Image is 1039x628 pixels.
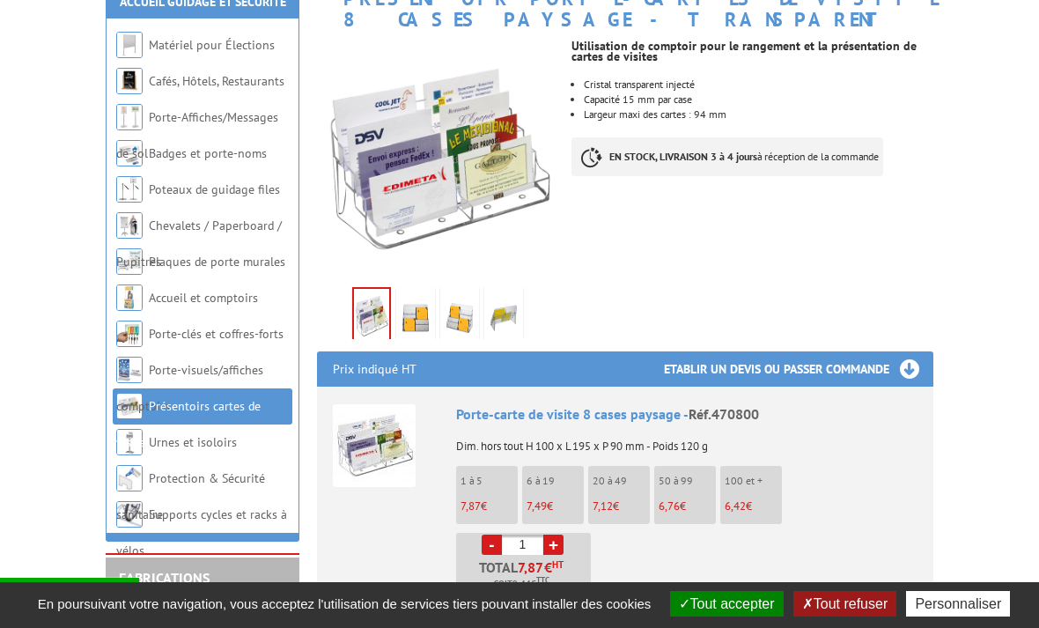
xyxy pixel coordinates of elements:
[149,290,258,306] a: Accueil et comptoirs
[536,575,549,585] sup: TTC
[444,291,475,345] img: 470800_2.jpg
[149,326,284,342] a: Porte-clés et coffres-forts
[725,499,746,513] span: 6,42
[116,398,261,450] a: Présentoirs cartes de visite
[116,357,143,383] img: Porte-visuels/affiches comptoirs
[593,475,650,487] p: 20 à 49
[116,32,143,58] img: Matériel pour Élections
[659,499,680,513] span: 6,76
[552,558,564,571] sup: HT
[584,94,933,105] li: Capacité 15 mm par case
[527,500,584,513] p: €
[461,560,591,591] p: Total
[116,506,287,558] a: Supports cycles et racks à vélos
[149,254,285,270] a: Plaques de porte murales
[584,79,933,90] li: Cristal transparent injecté
[593,499,613,513] span: 7,12
[664,351,933,387] h3: Etablir un devis ou passer commande
[527,475,584,487] p: 6 à 19
[116,218,282,270] a: Chevalets / Paperboard / Pupitres
[333,351,416,387] p: Prix indiqué HT
[659,475,716,487] p: 50 à 99
[494,577,549,591] span: Soit €
[593,500,650,513] p: €
[116,212,143,239] img: Chevalets / Paperboard / Pupitres
[116,176,143,203] img: Poteaux de guidage files
[725,475,782,487] p: 100 et +
[571,137,883,176] p: à réception de la commande
[354,289,389,344] img: porte_noms_470800_1.jpg
[116,68,143,94] img: Cafés, Hôtels, Restaurants
[116,109,278,161] a: Porte-Affiches/Messages de sol
[116,284,143,311] img: Accueil et comptoirs
[149,73,284,89] a: Cafés, Hôtels, Restaurants
[333,404,416,487] img: Porte-carte de visite 8 cases paysage
[317,39,558,280] img: porte_noms_470800_1.jpg
[456,428,917,453] p: Dim. hors tout H 100 x L 195 x P 90 mm - Poids 120 g
[149,145,267,161] a: Badges et porte-noms
[584,109,933,120] li: Largeur maxi des cartes : 94 mm
[149,37,275,53] a: Matériel pour Élections
[544,560,552,574] span: €
[482,535,502,555] a: -
[670,591,784,617] button: Tout accepter
[488,291,519,345] img: 470800_3.jpg
[461,499,481,513] span: 7,87
[116,465,143,491] img: Protection & Sécurité sanitaire
[689,405,759,423] span: Réf.470800
[527,499,547,513] span: 7,49
[400,291,431,345] img: 470800_1.jpg
[518,560,544,574] span: 7,87
[512,577,531,591] span: 9,44
[116,362,263,414] a: Porte-visuels/affiches comptoirs
[793,591,896,617] button: Tout refuser
[149,181,280,197] a: Poteaux de guidage files
[659,500,716,513] p: €
[456,404,917,425] div: Porte-carte de visite 8 cases paysage -
[461,500,518,513] p: €
[116,470,265,522] a: Protection & Sécurité sanitaire
[609,150,757,163] strong: EN STOCK, LIVRAISON 3 à 4 jours
[543,535,564,555] a: +
[116,321,143,347] img: Porte-clés et coffres-forts
[149,434,237,450] a: Urnes et isoloirs
[116,104,143,130] img: Porte-Affiches/Messages de sol
[725,500,782,513] p: €
[119,569,210,602] a: FABRICATIONS"Sur Mesure"
[571,38,917,64] strong: Utilisation de comptoir pour le rangement et la présentation de cartes de visites
[906,591,1010,617] button: Personnaliser (fenêtre modale)
[461,475,518,487] p: 1 à 5
[29,596,660,611] span: En poursuivant votre navigation, vous acceptez l'utilisation de services tiers pouvant installer ...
